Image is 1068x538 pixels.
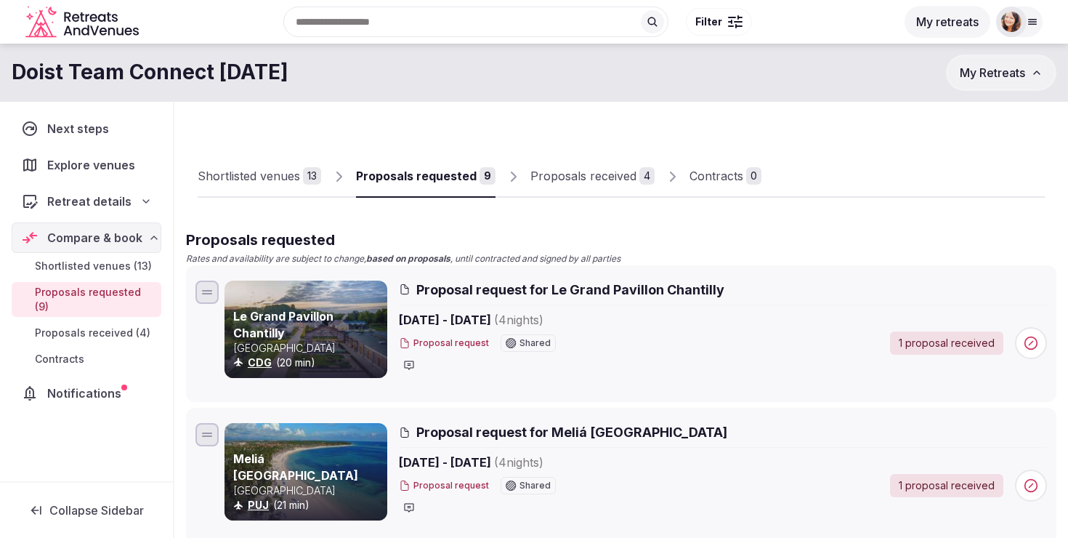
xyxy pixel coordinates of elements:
[12,282,161,317] a: Proposals requested (9)
[960,65,1025,80] span: My Retreats
[47,385,127,402] span: Notifications
[303,167,321,185] div: 13
[233,309,333,340] a: Le Grand Pavillon Chantilly
[480,167,495,185] div: 9
[519,339,551,348] span: Shared
[49,503,144,518] span: Collapse Sidebar
[746,167,761,185] div: 0
[399,311,655,329] span: [DATE] - [DATE]
[12,349,161,369] a: Contracts
[233,451,358,482] a: Meliá [GEOGRAPHIC_DATA]
[248,356,272,370] button: CDG
[530,156,655,198] a: Proposals received4
[356,156,495,198] a: Proposals requested9
[47,193,132,210] span: Retreat details
[366,253,450,264] strong: based on proposals
[25,6,142,39] svg: Retreats and Venues company logo
[686,8,752,36] button: Filter
[12,256,161,276] a: Shortlisted venues (13)
[399,454,655,471] span: [DATE] - [DATE]
[530,167,636,185] div: Proposals received
[35,259,152,273] span: Shortlisted venues (13)
[35,285,155,314] span: Proposals requested (9)
[248,356,272,369] a: CDG
[12,323,161,343] a: Proposals received (4)
[25,6,142,39] a: Visit the homepage
[356,167,477,185] div: Proposals requested
[639,167,655,185] div: 4
[198,156,321,198] a: Shortlisted venues13
[416,423,727,441] span: Proposal request for Meliá [GEOGRAPHIC_DATA]
[494,455,543,470] span: ( 4 night s )
[186,253,1056,265] p: Rates and availability are subject to change, , until contracted and signed by all parties
[12,494,161,526] button: Collapse Sidebar
[890,474,1003,497] a: 1 proposal received
[905,15,990,29] a: My retreats
[12,150,161,180] a: Explore venues
[399,480,489,492] button: Proposal request
[689,156,761,198] a: Contracts0
[35,352,84,366] span: Contracts
[689,167,743,185] div: Contracts
[695,15,722,29] span: Filter
[186,230,1056,250] h2: Proposals requested
[416,281,724,299] span: Proposal request for Le Grand Pavillon Chantilly
[12,58,288,87] h1: Doist Team Connect [DATE]
[494,313,543,327] span: ( 4 night s )
[47,229,142,246] span: Compare & book
[12,378,161,409] a: Notifications
[233,341,384,356] p: [GEOGRAPHIC_DATA]
[35,326,150,340] span: Proposals received (4)
[47,156,141,174] span: Explore venues
[519,481,551,490] span: Shared
[47,120,115,137] span: Next steps
[248,499,269,511] a: PUJ
[1001,12,1022,32] img: rikke
[248,498,269,513] button: PUJ
[198,167,300,185] div: Shortlisted venues
[12,113,161,144] a: Next steps
[399,337,489,350] button: Proposal request
[233,483,384,498] p: [GEOGRAPHIC_DATA]
[946,55,1056,91] button: My Retreats
[905,6,990,38] button: My retreats
[233,498,384,513] div: (21 min)
[890,332,1003,355] a: 1 proposal received
[233,356,384,370] div: (20 min)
